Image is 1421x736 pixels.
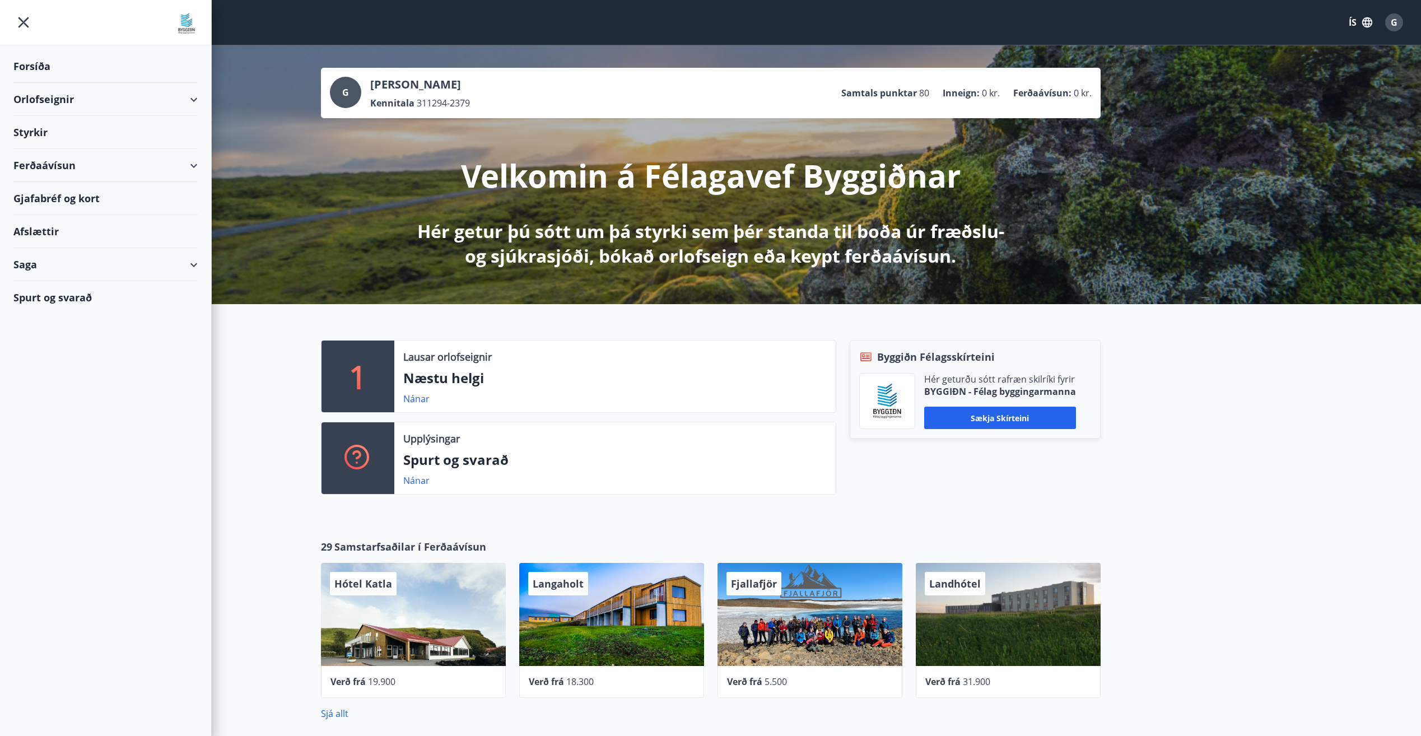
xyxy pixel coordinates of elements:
[368,676,395,688] span: 19.900
[330,676,366,688] span: Verð frá
[13,248,198,281] div: Saga
[13,12,34,32] button: menu
[321,539,332,554] span: 29
[919,87,929,99] span: 80
[925,676,961,688] span: Verð frá
[461,154,961,197] p: Velkomin á Félagavef Byggiðnar
[370,77,470,92] p: [PERSON_NAME]
[982,87,1000,99] span: 0 kr.
[943,87,980,99] p: Inneign :
[13,215,198,248] div: Afslættir
[321,707,348,720] a: Sjá allt
[13,50,198,83] div: Forsíða
[841,87,917,99] p: Samtals punktar
[403,369,827,388] p: Næstu helgi
[924,385,1076,398] p: BYGGIÐN - Félag byggingarmanna
[334,539,486,554] span: Samstarfsaðilar í Ferðaávísun
[963,676,990,688] span: 31.900
[403,350,492,364] p: Lausar orlofseignir
[924,373,1076,385] p: Hér geturðu sótt rafræn skilríki fyrir
[727,676,762,688] span: Verð frá
[924,407,1076,429] button: Sækja skírteini
[566,676,594,688] span: 18.300
[13,281,198,314] div: Spurt og svarað
[731,577,777,590] span: Fjallafjör
[929,577,981,590] span: Landhótel
[13,149,198,182] div: Ferðaávísun
[529,676,564,688] span: Verð frá
[175,12,198,35] img: union_logo
[1381,9,1408,36] button: G
[1013,87,1071,99] p: Ferðaávísun :
[877,350,995,364] span: Byggiðn Félagsskírteini
[334,577,392,590] span: Hótel Katla
[403,450,827,469] p: Spurt og svarað
[403,393,430,405] a: Nánar
[1074,87,1092,99] span: 0 kr.
[403,474,430,487] a: Nánar
[370,97,414,109] p: Kennitala
[349,355,367,398] p: 1
[417,97,470,109] span: 311294-2379
[13,182,198,215] div: Gjafabréf og kort
[342,86,349,99] span: G
[1391,16,1397,29] span: G
[403,431,460,446] p: Upplýsingar
[1343,12,1378,32] button: ÍS
[415,219,1007,268] p: Hér getur þú sótt um þá styrki sem þér standa til boða úr fræðslu- og sjúkrasjóði, bókað orlofsei...
[765,676,787,688] span: 5.500
[13,116,198,149] div: Styrkir
[13,83,198,116] div: Orlofseignir
[533,577,584,590] span: Langaholt
[868,382,906,420] img: BKlGVmlTW1Qrz68WFGMFQUcXHWdQd7yePWMkvn3i.png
